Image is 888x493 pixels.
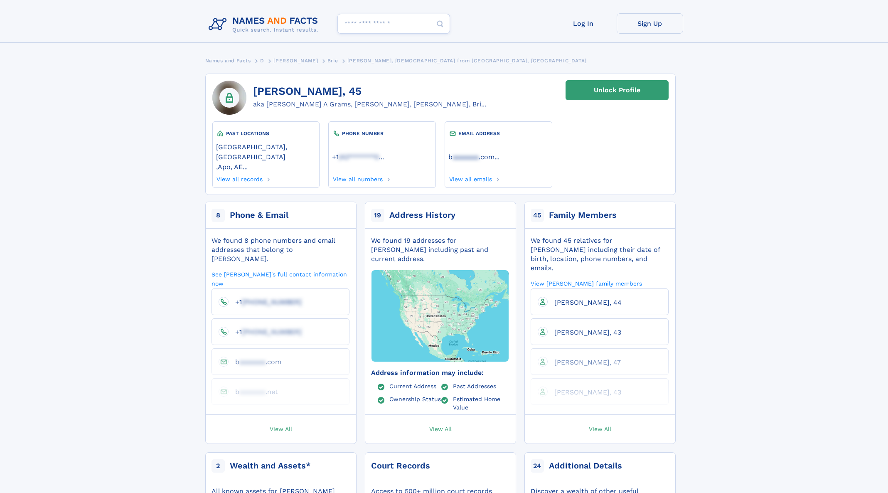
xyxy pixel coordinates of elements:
[531,236,669,273] div: We found 45 relatives for [PERSON_NAME] including their date of birth, location, phone numbers, a...
[253,85,486,98] h1: [PERSON_NAME], 45
[216,129,316,138] div: PAST LOCATIONS
[617,13,683,34] a: Sign Up
[550,13,617,34] a: Log In
[229,387,278,395] a: baaaaaaa.net
[594,81,640,100] div: Unlock Profile
[371,236,509,264] div: We found 19 addresses for [PERSON_NAME] including past and current address.
[332,173,383,182] a: View all numbers
[202,415,360,444] a: View All
[371,460,430,472] div: Court Records
[566,80,669,100] a: Unlock Profile
[357,246,523,385] img: Map with markers on addresses Brie A Hatch
[270,425,292,432] span: View All
[347,58,587,64] span: [PERSON_NAME], [DEMOGRAPHIC_DATA] from [GEOGRAPHIC_DATA], [GEOGRAPHIC_DATA]
[371,209,384,222] span: 19
[205,13,325,36] img: Logo Names and Facts
[332,129,432,138] div: PHONE NUMBER
[371,368,509,377] div: Address information may include:
[548,358,621,366] a: [PERSON_NAME], 47
[430,14,450,34] button: Search Button
[453,382,496,389] a: Past Addresses
[212,209,225,222] span: 8
[554,388,621,396] span: [PERSON_NAME], 43
[218,162,243,171] a: Apo, AE
[327,58,338,64] span: Brie
[253,99,486,109] div: aka [PERSON_NAME] A Grams, [PERSON_NAME], [PERSON_NAME], Bri...
[389,382,436,389] a: Current Address
[229,328,302,335] a: +1[PHONE_NUMBER]
[242,298,302,306] span: [PHONE_NUMBER]
[273,55,318,66] a: [PERSON_NAME]
[260,58,264,64] span: D
[548,298,622,306] a: [PERSON_NAME], 44
[549,460,622,472] div: Additional Details
[554,328,621,336] span: [PERSON_NAME], 43
[453,395,509,410] a: Estimated Home Value
[337,14,450,34] input: search input
[273,58,318,64] span: [PERSON_NAME]
[521,415,679,444] a: View All
[212,270,349,287] a: See [PERSON_NAME]'s full contact information now
[212,459,225,473] span: 2
[448,152,494,161] a: baaaaaaa.com
[554,298,622,306] span: [PERSON_NAME], 44
[327,55,338,66] a: Brie
[216,142,316,161] a: [GEOGRAPHIC_DATA], [GEOGRAPHIC_DATA]
[229,298,302,306] a: +1[PHONE_NUMBER]
[242,328,302,336] span: [PHONE_NUMBER]
[389,210,455,221] div: Address History
[429,425,452,432] span: View All
[448,129,548,138] div: EMAIL ADDRESS
[531,209,544,222] span: 45
[389,395,441,402] a: Ownership Status
[531,279,642,287] a: View [PERSON_NAME] family members
[212,236,349,264] div: We found 8 phone numbers and email addresses that belong to [PERSON_NAME].
[548,388,621,396] a: [PERSON_NAME], 43
[531,459,544,473] span: 24
[239,358,266,366] span: aaaaaaa
[205,55,251,66] a: Names and Facts
[216,173,263,182] a: View all records
[448,153,548,161] a: ...
[453,153,479,161] span: aaaaaaa
[549,210,617,221] div: Family Members
[230,210,288,221] div: Phone & Email
[548,328,621,336] a: [PERSON_NAME], 43
[239,388,266,396] span: aaaaaaa
[230,460,311,472] div: Wealth and Assets*
[216,138,316,173] div: ,
[554,358,621,366] span: [PERSON_NAME], 47
[448,173,492,182] a: View all emails
[589,425,611,432] span: View All
[332,153,432,161] a: ...
[361,415,520,444] a: View All
[229,357,281,365] a: baaaaaaa.com
[260,55,264,66] a: D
